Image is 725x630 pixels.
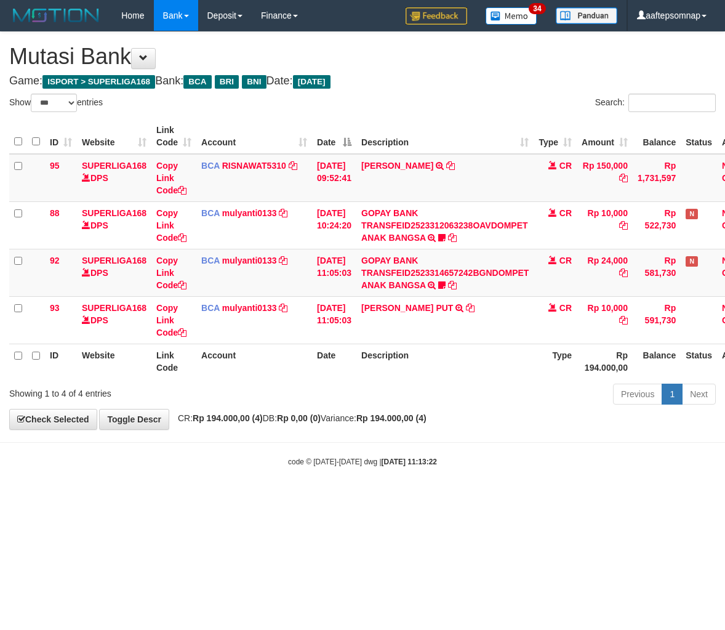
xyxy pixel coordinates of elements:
[577,296,633,344] td: Rp 10,000
[534,344,577,379] th: Type
[633,249,681,296] td: Rp 581,730
[193,413,263,423] strong: Rp 194.000,00 (4)
[9,6,103,25] img: MOTION_logo.png
[559,303,572,313] span: CR
[42,75,155,89] span: ISPORT > SUPERLIGA168
[577,154,633,202] td: Rp 150,000
[9,44,716,69] h1: Mutasi Bank
[201,256,220,265] span: BCA
[222,208,277,218] a: mulyanti0133
[242,75,266,89] span: BNI
[156,303,186,337] a: Copy Link Code
[312,119,356,154] th: Date: activate to sort column descending
[99,409,169,430] a: Toggle Descr
[681,119,717,154] th: Status
[77,344,151,379] th: Website
[361,256,529,290] a: GOPAY BANK TRANSFEID2523314657242BGNDOMPET ANAK BANGSA
[312,201,356,249] td: [DATE] 10:24:20
[633,119,681,154] th: Balance
[595,94,716,112] label: Search:
[361,161,433,171] a: [PERSON_NAME]
[77,201,151,249] td: DPS
[406,7,467,25] img: Feedback.jpg
[31,94,77,112] select: Showentries
[686,209,698,219] span: Has Note
[681,344,717,379] th: Status
[633,296,681,344] td: Rp 591,730
[77,296,151,344] td: DPS
[77,119,151,154] th: Website: activate to sort column ascending
[619,268,628,278] a: Copy Rp 24,000 to clipboard
[201,208,220,218] span: BCA
[9,409,97,430] a: Check Selected
[196,119,312,154] th: Account: activate to sort column ascending
[559,208,572,218] span: CR
[222,303,277,313] a: mulyanti0133
[466,303,475,313] a: Copy RIDHO MAHENDRA PUT to clipboard
[156,256,186,290] a: Copy Link Code
[82,161,146,171] a: SUPERLIGA168
[215,75,239,89] span: BRI
[82,256,146,265] a: SUPERLIGA168
[9,382,293,400] div: Showing 1 to 4 of 4 entries
[559,161,572,171] span: CR
[559,256,572,265] span: CR
[486,7,537,25] img: Button%20Memo.svg
[82,208,146,218] a: SUPERLIGA168
[529,3,545,14] span: 34
[289,161,297,171] a: Copy RISNAWAT5310 to clipboard
[279,303,287,313] a: Copy mulyanti0133 to clipboard
[662,384,683,405] a: 1
[446,161,455,171] a: Copy IWAN SANUSI to clipboard
[172,413,427,423] span: CR: DB: Variance:
[361,303,453,313] a: [PERSON_NAME] PUT
[45,344,77,379] th: ID
[556,7,617,24] img: panduan.png
[77,249,151,296] td: DPS
[628,94,716,112] input: Search:
[50,208,60,218] span: 88
[682,384,716,405] a: Next
[50,303,60,313] span: 93
[534,119,577,154] th: Type: activate to sort column ascending
[619,220,628,230] a: Copy Rp 10,000 to clipboard
[277,413,321,423] strong: Rp 0,00 (0)
[9,94,103,112] label: Show entries
[356,344,534,379] th: Description
[151,119,196,154] th: Link Code: activate to sort column ascending
[312,296,356,344] td: [DATE] 11:05:03
[201,161,220,171] span: BCA
[613,384,662,405] a: Previous
[82,303,146,313] a: SUPERLIGA168
[633,201,681,249] td: Rp 522,730
[382,458,437,466] strong: [DATE] 11:13:22
[577,119,633,154] th: Amount: activate to sort column ascending
[293,75,330,89] span: [DATE]
[312,249,356,296] td: [DATE] 11:05:03
[201,303,220,313] span: BCA
[156,208,186,243] a: Copy Link Code
[577,344,633,379] th: Rp 194.000,00
[633,154,681,202] td: Rp 1,731,597
[619,315,628,325] a: Copy Rp 10,000 to clipboard
[156,161,186,195] a: Copy Link Code
[312,344,356,379] th: Date
[279,208,287,218] a: Copy mulyanti0133 to clipboard
[279,256,287,265] a: Copy mulyanti0133 to clipboard
[312,154,356,202] td: [DATE] 09:52:41
[356,413,427,423] strong: Rp 194.000,00 (4)
[577,249,633,296] td: Rp 24,000
[45,119,77,154] th: ID: activate to sort column ascending
[288,458,437,466] small: code © [DATE]-[DATE] dwg |
[50,256,60,265] span: 92
[151,344,196,379] th: Link Code
[448,233,457,243] a: Copy GOPAY BANK TRANSFEID2523312063238OAVDOMPET ANAK BANGSA to clipboard
[633,344,681,379] th: Balance
[222,161,286,171] a: RISNAWAT5310
[361,208,528,243] a: GOPAY BANK TRANSFEID2523312063238OAVDOMPET ANAK BANGSA
[686,256,698,267] span: Has Note
[9,75,716,87] h4: Game: Bank: Date:
[619,173,628,183] a: Copy Rp 150,000 to clipboard
[577,201,633,249] td: Rp 10,000
[50,161,60,171] span: 95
